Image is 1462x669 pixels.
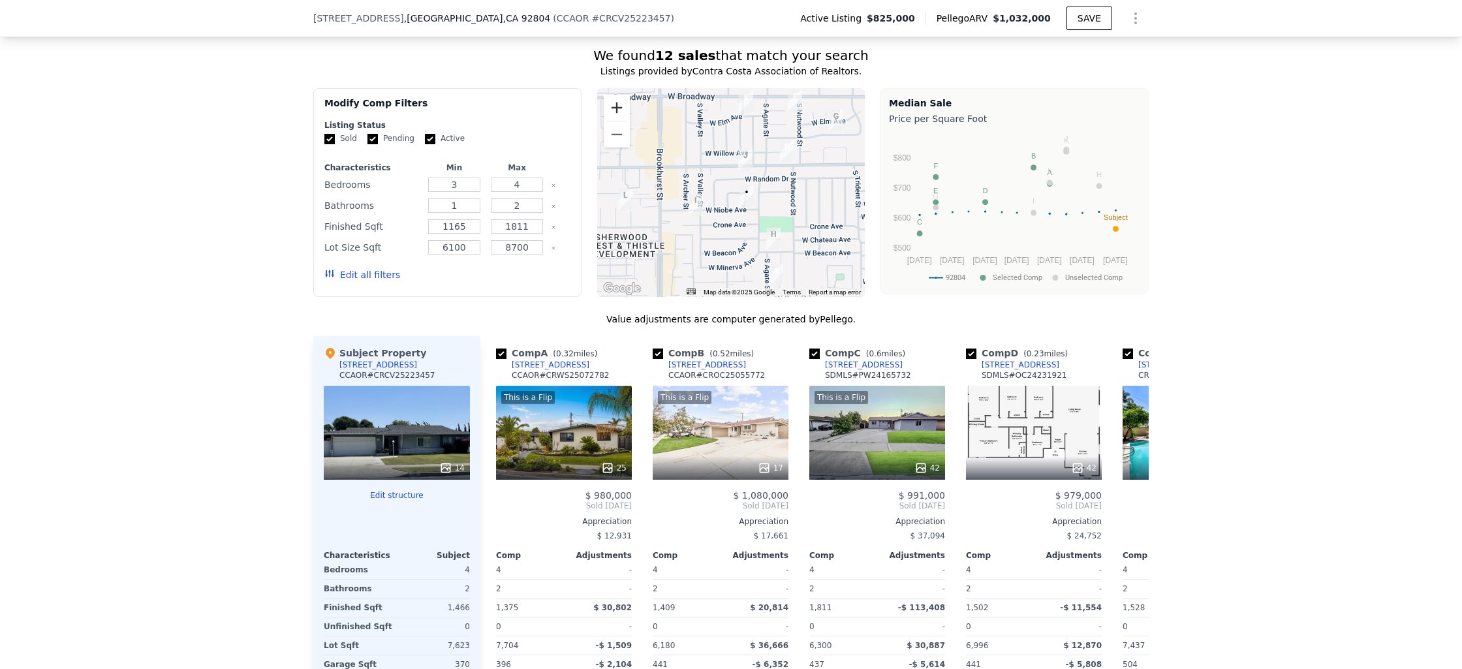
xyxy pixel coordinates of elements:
[496,565,501,574] span: 4
[653,660,668,669] span: 441
[1034,550,1102,561] div: Adjustments
[966,580,1031,598] div: 2
[1064,136,1069,144] text: K
[914,461,940,475] div: 42
[324,196,420,215] div: Bathrooms
[324,636,394,655] div: Lot Sqft
[972,256,997,265] text: [DATE]
[556,349,574,358] span: 0.32
[909,660,945,669] span: -$ 5,614
[1123,622,1128,631] span: 0
[910,531,945,540] span: $ 37,094
[758,461,783,475] div: 17
[829,110,843,132] div: 1835 W Tedmar Ave
[966,660,981,669] span: 441
[1104,213,1128,221] text: Subject
[966,501,1102,511] span: Sold [DATE]
[880,561,945,579] div: -
[399,561,470,579] div: 4
[313,313,1149,326] div: Value adjustments are computer generated by Pellego .
[313,65,1149,78] div: Listings provided by Contra Costa Association of Realtors .
[1036,561,1102,579] div: -
[339,360,417,370] div: [STREET_ADDRESS]
[425,133,465,144] label: Active
[1123,347,1228,360] div: Comp E
[899,490,945,501] span: $ 991,000
[1123,641,1145,650] span: 7,437
[739,185,754,208] div: 650 S Primrose St
[907,256,932,265] text: [DATE]
[1071,461,1096,475] div: 42
[324,580,394,598] div: Bathrooms
[713,349,730,358] span: 0.52
[966,550,1034,561] div: Comp
[1123,550,1190,561] div: Comp
[496,347,602,360] div: Comp A
[324,238,420,257] div: Lot Size Sqft
[738,149,753,171] div: 2030 W Orange Ave
[889,128,1140,291] div: A chart.
[496,501,632,511] span: Sold [DATE]
[1138,360,1216,370] div: [STREET_ADDRESS]
[1055,490,1102,501] span: $ 979,000
[723,617,788,636] div: -
[653,347,759,360] div: Comp B
[496,641,518,650] span: 7,704
[809,603,832,612] span: 1,811
[399,617,470,636] div: 0
[1123,580,1188,598] div: 2
[687,288,696,294] button: Keyboard shortcuts
[877,550,945,561] div: Adjustments
[1123,516,1258,527] div: Appreciation
[1048,167,1051,175] text: L
[982,360,1059,370] div: [STREET_ADDRESS]
[367,133,414,144] label: Pending
[600,280,644,297] img: Google
[548,349,602,358] span: ( miles)
[1060,603,1102,612] span: -$ 11,554
[1123,360,1216,370] a: [STREET_ADDRESS]
[1036,580,1102,598] div: -
[983,187,988,194] text: D
[889,97,1140,110] div: Median Sale
[966,516,1102,527] div: Appreciation
[809,347,910,360] div: Comp C
[324,176,420,194] div: Bedrooms
[933,162,938,170] text: F
[1065,134,1068,142] text: J
[426,163,483,173] div: Min
[966,622,971,631] span: 0
[809,516,945,527] div: Appreciation
[889,110,1140,128] div: Price per Square Foot
[1037,256,1062,265] text: [DATE]
[658,391,711,404] div: This is a Flip
[557,13,589,23] span: CCAOR
[689,194,703,216] div: 2138 W Niobe Ave
[567,617,632,636] div: -
[898,603,945,612] span: -$ 113,408
[933,187,938,194] text: E
[496,550,564,561] div: Comp
[313,12,404,25] span: [STREET_ADDRESS]
[867,12,915,25] span: $825,000
[404,12,550,25] span: , [GEOGRAPHIC_DATA]
[982,370,1066,381] div: SDMLS # OC24231921
[593,603,632,612] span: $ 30,802
[1063,641,1102,650] span: $ 12,870
[653,580,718,598] div: 2
[917,218,922,226] text: C
[946,273,965,282] text: 92804
[324,550,397,561] div: Characteristics
[604,121,630,148] button: Zoom out
[966,603,988,612] span: 1,502
[367,134,378,144] input: Pending
[880,617,945,636] div: -
[1066,7,1112,30] button: SAVE
[600,280,644,297] a: Open this area in Google Maps (opens a new window)
[551,204,556,209] button: Clear
[1031,152,1036,160] text: B
[496,660,511,669] span: 396
[780,140,794,163] div: 1907 W Orange Ave
[1036,617,1102,636] div: -
[800,12,867,25] span: Active Listing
